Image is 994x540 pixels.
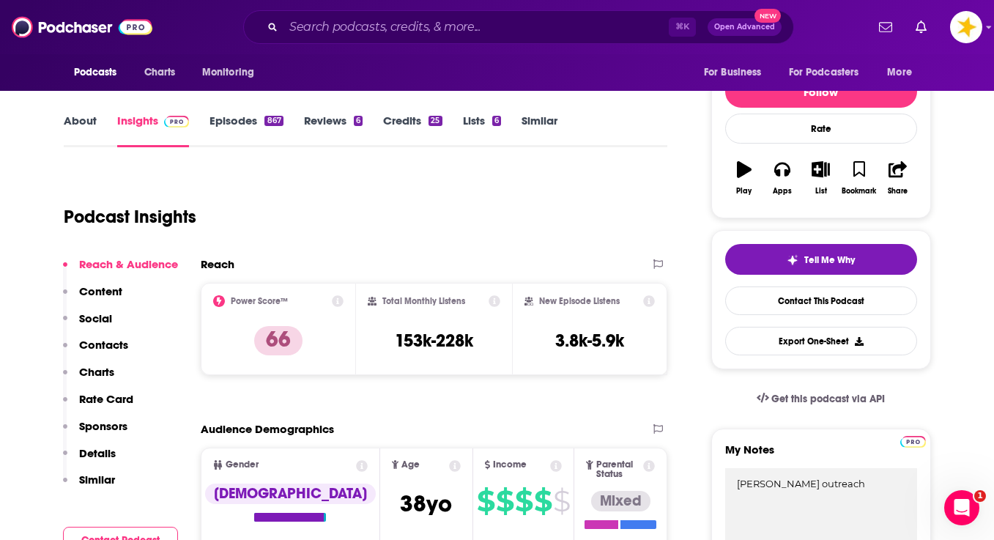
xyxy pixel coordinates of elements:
[725,114,917,144] div: Rate
[974,490,986,502] span: 1
[477,489,494,513] span: $
[79,419,127,433] p: Sponsors
[254,326,303,355] p: 66
[79,446,116,460] p: Details
[63,284,122,311] button: Content
[79,392,133,406] p: Rate Card
[492,116,501,126] div: 6
[815,187,827,196] div: List
[79,257,178,271] p: Reach & Audience
[771,393,885,405] span: Get this podcast via API
[63,338,128,365] button: Contacts
[887,62,912,83] span: More
[754,9,781,23] span: New
[64,206,196,228] h1: Podcast Insights
[708,18,782,36] button: Open AdvancedNew
[515,489,533,513] span: $
[63,473,115,500] button: Similar
[63,257,178,284] button: Reach & Audience
[555,330,624,352] h3: 3.8k-5.9k
[725,152,763,204] button: Play
[950,11,982,43] button: Show profile menu
[694,59,780,86] button: open menu
[910,15,932,40] a: Show notifications dropdown
[553,489,570,513] span: $
[950,11,982,43] img: User Profile
[944,490,979,525] iframe: Intercom live chat
[354,116,363,126] div: 6
[842,187,876,196] div: Bookmark
[840,152,878,204] button: Bookmark
[63,311,112,339] button: Social
[400,489,452,518] span: 38 yo
[704,62,762,83] span: For Business
[201,422,334,436] h2: Audience Demographics
[725,244,917,275] button: tell me why sparkleTell Me Why
[725,443,917,468] label: My Notes
[873,15,898,40] a: Show notifications dropdown
[401,460,420,470] span: Age
[725,286,917,315] a: Contact This Podcast
[779,59,880,86] button: open menu
[888,187,908,196] div: Share
[205,484,376,504] div: [DEMOGRAPHIC_DATA]
[736,187,752,196] div: Play
[243,10,794,44] div: Search podcasts, credits, & more...
[202,62,254,83] span: Monitoring
[804,254,855,266] span: Tell Me Why
[534,489,552,513] span: $
[79,284,122,298] p: Content
[669,18,696,37] span: ⌘ K
[395,330,473,352] h3: 153k-228k
[596,460,641,479] span: Parental Status
[192,59,273,86] button: open menu
[64,59,136,86] button: open menu
[522,114,557,147] a: Similar
[79,473,115,487] p: Similar
[789,62,859,83] span: For Podcasters
[877,59,930,86] button: open menu
[144,62,176,83] span: Charts
[801,152,839,204] button: List
[429,116,442,126] div: 25
[496,489,513,513] span: $
[164,116,190,127] img: Podchaser Pro
[226,460,259,470] span: Gender
[64,114,97,147] a: About
[209,114,283,147] a: Episodes867
[63,446,116,473] button: Details
[382,296,465,306] h2: Total Monthly Listens
[74,62,117,83] span: Podcasts
[900,436,926,448] img: Podchaser Pro
[63,392,133,419] button: Rate Card
[63,365,114,392] button: Charts
[79,365,114,379] p: Charts
[63,419,127,446] button: Sponsors
[725,327,917,355] button: Export One-Sheet
[714,23,775,31] span: Open Advanced
[745,381,897,417] a: Get this podcast via API
[135,59,185,86] a: Charts
[591,491,650,511] div: Mixed
[79,311,112,325] p: Social
[304,114,363,147] a: Reviews6
[117,114,190,147] a: InsightsPodchaser Pro
[463,114,501,147] a: Lists6
[264,116,283,126] div: 867
[773,187,792,196] div: Apps
[283,15,669,39] input: Search podcasts, credits, & more...
[725,75,917,108] button: Follow
[539,296,620,306] h2: New Episode Listens
[493,460,527,470] span: Income
[12,13,152,41] img: Podchaser - Follow, Share and Rate Podcasts
[383,114,442,147] a: Credits25
[950,11,982,43] span: Logged in as Spreaker_Prime
[900,434,926,448] a: Pro website
[787,254,798,266] img: tell me why sparkle
[201,257,234,271] h2: Reach
[231,296,288,306] h2: Power Score™
[763,152,801,204] button: Apps
[79,338,128,352] p: Contacts
[878,152,916,204] button: Share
